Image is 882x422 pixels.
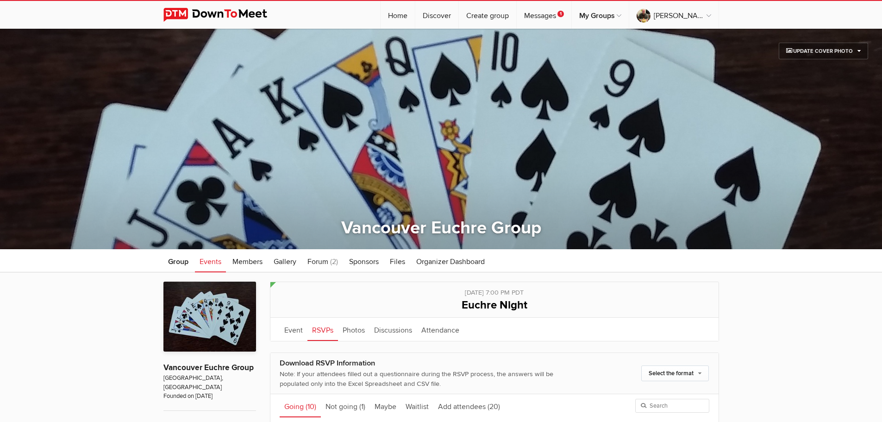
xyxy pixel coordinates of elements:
[341,217,541,239] a: Vancouver Euchre Group
[163,392,256,401] span: Founded on [DATE]
[168,257,188,266] span: Group
[381,1,415,29] a: Home
[330,257,338,266] span: (2)
[370,394,401,417] a: Maybe
[635,399,709,413] input: Search
[280,369,581,389] div: Note: If your attendees filled out a questionnaire during the RSVP process, the answers will be p...
[488,402,500,411] span: (20)
[232,257,263,266] span: Members
[303,249,343,272] a: Forum (2)
[557,11,564,17] span: 1
[280,282,709,298] div: [DATE] 7:00 PM PDT
[462,298,527,312] span: Euchre Night
[349,257,379,266] span: Sponsors
[163,282,256,352] img: Vancouver Euchre Group
[163,249,193,272] a: Group
[629,1,719,29] a: [PERSON_NAME]
[572,1,629,29] a: My Groups
[280,358,581,369] div: Download RSVP Information
[779,43,868,59] a: Update Cover Photo
[307,318,338,341] a: RSVPs
[417,318,464,341] a: Attendance
[321,394,370,417] a: Not going (1)
[269,249,301,272] a: Gallery
[412,249,489,272] a: Organizer Dashboard
[280,394,321,417] a: Going (10)
[459,1,516,29] a: Create group
[433,394,505,417] a: Add attendees (20)
[415,1,458,29] a: Discover
[307,257,328,266] span: Forum
[163,8,281,22] img: DownToMeet
[306,402,316,411] span: (10)
[338,318,369,341] a: Photos
[228,249,267,272] a: Members
[200,257,221,266] span: Events
[641,365,709,381] a: Select the format
[390,257,405,266] span: Files
[517,1,571,29] a: Messages1
[195,249,226,272] a: Events
[385,249,410,272] a: Files
[163,374,256,392] span: [GEOGRAPHIC_DATA], [GEOGRAPHIC_DATA]
[416,257,485,266] span: Organizer Dashboard
[369,318,417,341] a: Discussions
[359,402,365,411] span: (1)
[280,318,307,341] a: Event
[163,363,254,372] a: Vancouver Euchre Group
[401,394,433,417] a: Waitlist
[344,249,383,272] a: Sponsors
[274,257,296,266] span: Gallery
